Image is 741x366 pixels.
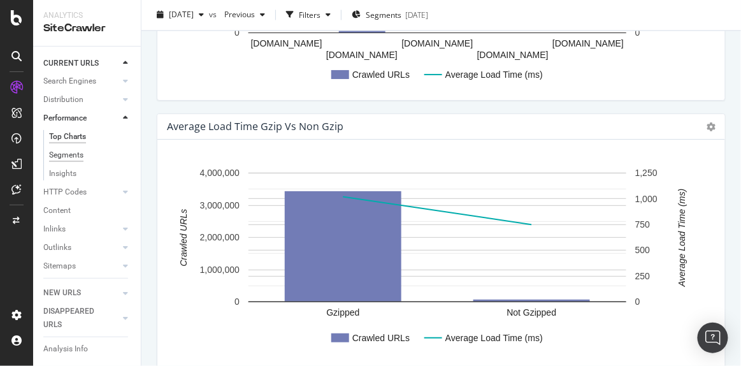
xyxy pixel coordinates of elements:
[43,241,71,254] div: Outlinks
[49,149,83,162] div: Segments
[200,265,240,275] text: 1,000,000
[347,5,433,26] button: Segments[DATE]
[49,130,86,143] div: Top Charts
[352,70,410,80] text: Crawled URLs
[43,112,119,125] a: Performance
[43,305,119,332] a: DISAPPEARED URLS
[49,167,132,180] a: Insights
[43,93,119,106] a: Distribution
[326,307,359,318] text: Gzipped
[234,27,240,38] text: 0
[200,200,240,210] text: 3,000,000
[43,305,108,332] div: DISAPPEARED URLS
[43,286,119,300] a: NEW URLS
[200,232,240,242] text: 2,000,000
[49,149,132,162] a: Segments
[43,260,119,273] a: Sitemaps
[43,21,131,36] div: SiteCrawler
[43,342,88,356] div: Analysis Info
[707,122,716,131] i: Options
[43,57,99,70] div: CURRENT URLS
[635,194,658,204] text: 1,000
[635,296,640,307] text: 0
[43,57,119,70] a: CURRENT URLS
[43,286,81,300] div: NEW URLS
[326,50,398,60] text: [DOMAIN_NAME]
[43,260,76,273] div: Sitemaps
[445,70,543,80] text: Average Load Time (ms)
[219,10,255,20] span: Previous
[43,342,132,356] a: Analysis Info
[219,5,270,26] button: Previous
[405,10,428,20] div: [DATE]
[200,168,240,178] text: 4,000,000
[366,10,401,20] span: Segments
[401,38,473,48] text: [DOMAIN_NAME]
[477,50,549,60] text: [DOMAIN_NAME]
[49,130,132,143] a: Top Charts
[299,10,320,20] div: Filters
[169,10,194,20] span: 2025 Aug. 14th
[281,5,336,26] button: Filters
[352,333,410,343] text: Crawled URLs
[43,223,119,236] a: Inlinks
[507,307,557,318] text: Not Gzipped
[635,245,651,256] text: 500
[234,296,240,307] text: 0
[168,160,707,359] svg: A chart.
[635,168,658,178] text: 1,250
[209,10,219,20] span: vs
[43,204,132,217] a: Content
[635,219,651,230] text: 750
[677,189,687,288] text: Average Load Time (ms)
[635,27,640,38] text: 0
[43,223,66,236] div: Inlinks
[43,75,96,88] div: Search Engines
[635,271,651,281] text: 250
[43,112,87,125] div: Performance
[698,323,728,353] div: Open Intercom Messenger
[43,75,119,88] a: Search Engines
[445,333,543,343] text: Average Load Time (ms)
[552,38,624,48] text: [DOMAIN_NAME]
[49,167,76,180] div: Insights
[43,186,119,199] a: HTTP Codes
[43,10,131,21] div: Analytics
[43,204,71,217] div: Content
[43,93,83,106] div: Distribution
[178,209,189,266] text: Crawled URLs
[251,38,322,48] text: [DOMAIN_NAME]
[167,118,343,135] h4: Average Load Time Gzip vs Non Gzip
[152,5,209,26] button: [DATE]
[43,186,87,199] div: HTTP Codes
[43,241,119,254] a: Outlinks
